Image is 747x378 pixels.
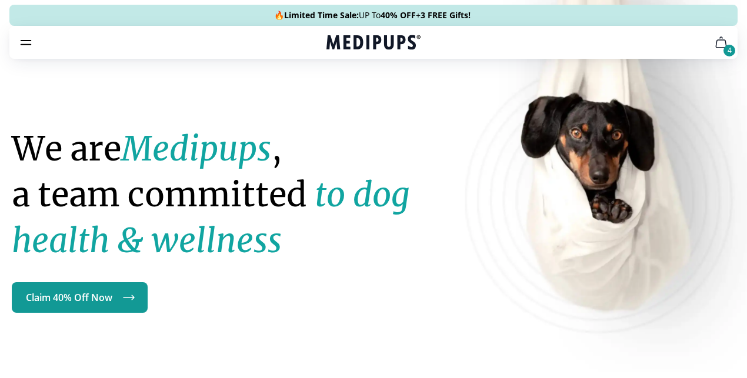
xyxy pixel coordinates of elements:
h1: We are , a team committed [12,126,442,263]
button: burger-menu [19,35,33,49]
span: 🔥 UP To + [274,9,471,21]
button: cart [707,28,735,56]
div: 4 [723,45,735,56]
a: Claim 40% Off Now [12,282,148,313]
a: Medipups [326,34,421,53]
strong: Medipups [121,128,271,169]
